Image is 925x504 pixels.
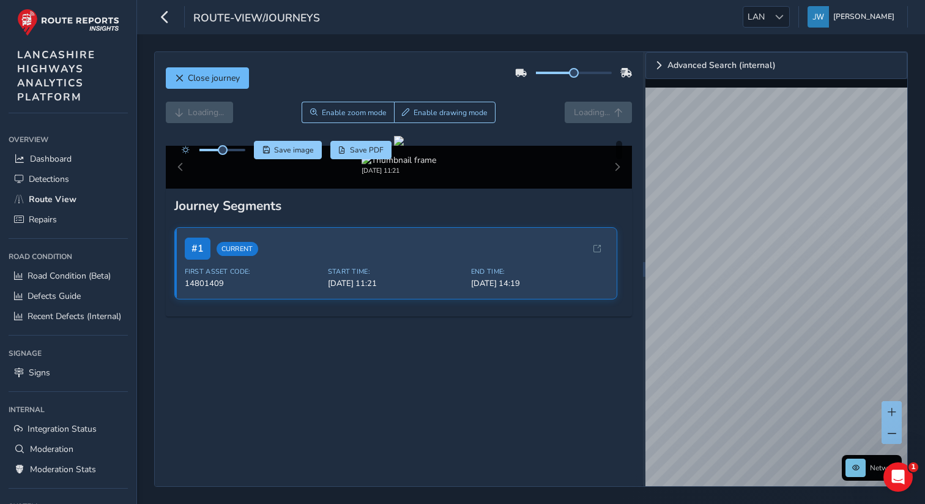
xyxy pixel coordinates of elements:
[471,278,607,289] span: [DATE] 14:19
[9,419,128,439] a: Integration Status
[471,267,607,276] span: End Time:
[30,464,96,475] span: Moderation Stats
[645,52,908,79] a: Expand
[9,266,128,286] a: Road Condition (Beta)
[833,6,894,28] span: [PERSON_NAME]
[29,194,76,205] span: Route View
[302,102,394,123] button: Zoom
[217,242,258,256] span: Current
[808,6,829,28] img: diamond-layout
[9,363,128,383] a: Signs
[29,367,50,378] span: Signs
[9,247,128,266] div: Road Condition
[9,401,128,419] div: Internal
[9,286,128,306] a: Defects Guide
[9,189,128,209] a: Route View
[9,209,128,230] a: Repairs
[394,102,496,123] button: Draw
[870,463,898,473] span: Network
[185,267,321,276] span: First Asset Code:
[28,270,111,282] span: Road Condition (Beta)
[29,214,57,225] span: Repairs
[9,459,128,480] a: Moderation Stats
[9,439,128,459] a: Moderation
[9,169,128,189] a: Detections
[743,7,769,27] span: LAN
[28,423,97,435] span: Integration Status
[30,443,73,455] span: Moderation
[28,290,81,302] span: Defects Guide
[166,67,249,89] button: Close journey
[362,154,436,166] img: Thumbnail frame
[174,197,624,214] div: Journey Segments
[9,130,128,149] div: Overview
[9,149,128,169] a: Dashboard
[9,344,128,363] div: Signage
[350,145,384,155] span: Save PDF
[330,141,392,159] button: PDF
[808,6,899,28] button: [PERSON_NAME]
[883,462,913,492] iframe: Intercom live chat
[28,310,121,322] span: Recent Defects (Internal)
[414,108,488,118] span: Enable drawing mode
[29,173,69,185] span: Detections
[30,153,72,165] span: Dashboard
[254,141,322,159] button: Save
[667,61,776,70] span: Advanced Search (internal)
[185,238,210,260] span: # 1
[9,306,128,326] a: Recent Defects (Internal)
[17,9,119,36] img: rr logo
[185,278,321,289] span: 14801409
[188,72,240,84] span: Close journey
[362,166,436,175] div: [DATE] 11:21
[328,278,464,289] span: [DATE] 11:21
[193,10,320,28] span: route-view/journeys
[274,145,314,155] span: Save image
[328,267,464,276] span: Start Time:
[322,108,387,118] span: Enable zoom mode
[17,48,95,104] span: LANCASHIRE HIGHWAYS ANALYTICS PLATFORM
[908,462,918,472] span: 1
